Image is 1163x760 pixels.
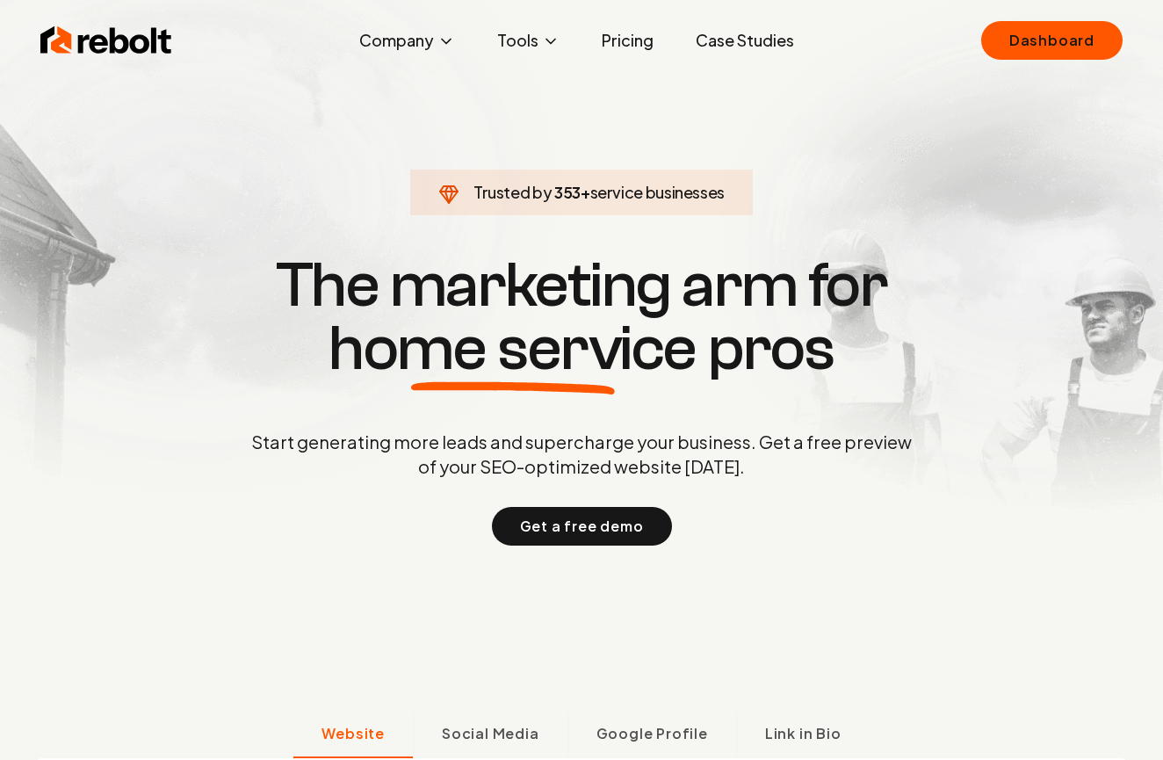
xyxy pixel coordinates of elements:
img: Rebolt Logo [40,23,172,58]
span: home service [329,317,697,380]
button: Google Profile [567,713,736,758]
button: Company [345,23,469,58]
a: Pricing [588,23,668,58]
span: Website [321,723,385,744]
span: Social Media [442,723,539,744]
span: Google Profile [596,723,708,744]
button: Social Media [413,713,567,758]
a: Case Studies [682,23,808,58]
a: Dashboard [981,21,1123,60]
button: Get a free demo [492,507,672,546]
p: Start generating more leads and supercharge your business. Get a free preview of your SEO-optimiz... [248,430,915,479]
span: Trusted by [473,182,552,202]
button: Link in Bio [736,713,870,758]
span: + [581,182,590,202]
button: Tools [483,23,574,58]
span: service businesses [590,182,726,202]
h1: The marketing arm for pros [160,254,1003,380]
span: 353 [554,180,581,205]
button: Website [293,713,413,758]
span: Link in Bio [765,723,842,744]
